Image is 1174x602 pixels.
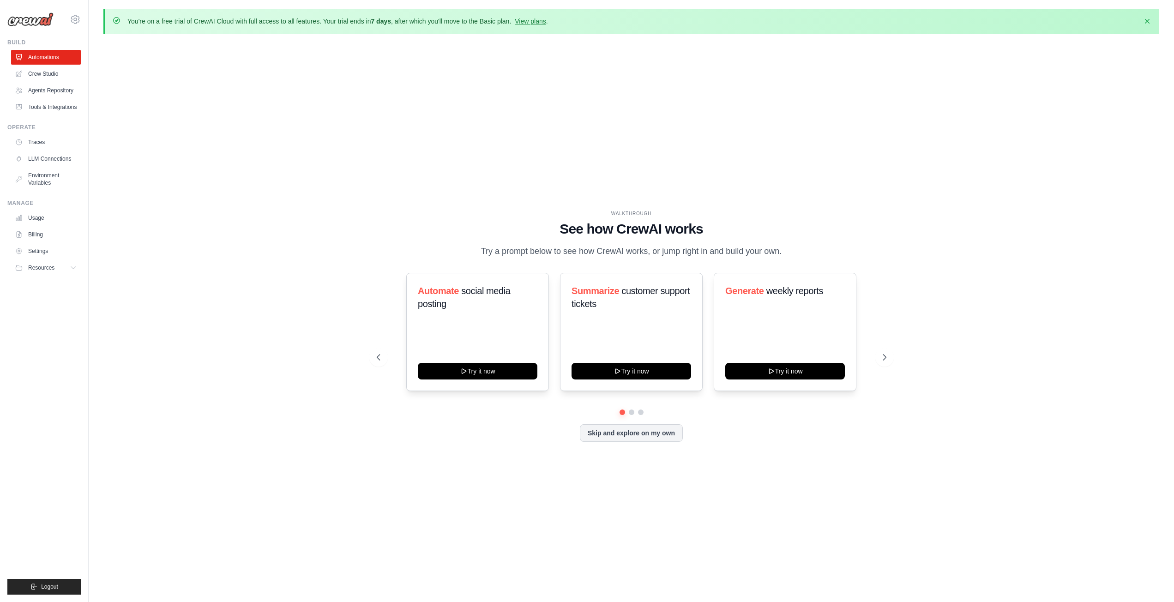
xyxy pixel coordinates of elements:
[7,199,81,207] div: Manage
[766,286,823,296] span: weekly reports
[11,83,81,98] a: Agents Repository
[377,210,886,217] div: WALKTHROUGH
[11,227,81,242] a: Billing
[7,579,81,595] button: Logout
[41,583,58,590] span: Logout
[580,424,683,442] button: Skip and explore on my own
[572,286,619,296] span: Summarize
[127,17,548,26] p: You're on a free trial of CrewAI Cloud with full access to all features. Your trial ends in , aft...
[572,286,690,309] span: customer support tickets
[572,363,691,379] button: Try it now
[11,260,81,275] button: Resources
[418,286,459,296] span: Automate
[11,66,81,81] a: Crew Studio
[515,18,546,25] a: View plans
[11,244,81,259] a: Settings
[11,100,81,114] a: Tools & Integrations
[476,245,787,258] p: Try a prompt below to see how CrewAI works, or jump right in and build your own.
[11,211,81,225] a: Usage
[377,221,886,237] h1: See how CrewAI works
[7,39,81,46] div: Build
[725,363,845,379] button: Try it now
[11,168,81,190] a: Environment Variables
[371,18,391,25] strong: 7 days
[28,264,54,271] span: Resources
[7,124,81,131] div: Operate
[418,286,511,309] span: social media posting
[7,12,54,26] img: Logo
[11,135,81,150] a: Traces
[11,50,81,65] a: Automations
[11,151,81,166] a: LLM Connections
[418,363,537,379] button: Try it now
[725,286,764,296] span: Generate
